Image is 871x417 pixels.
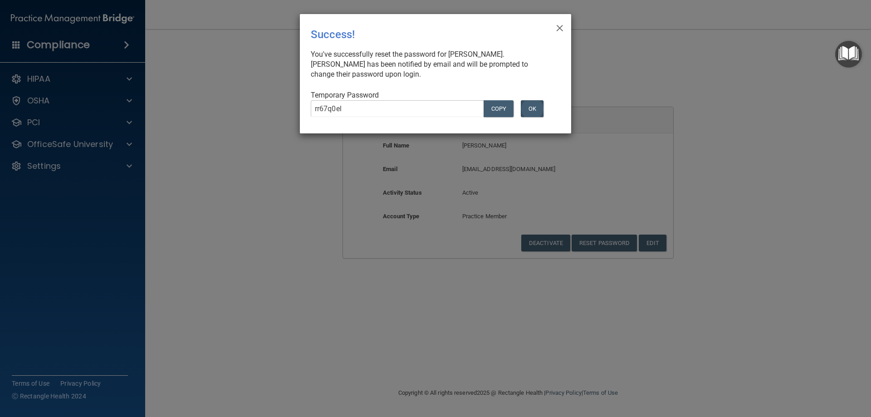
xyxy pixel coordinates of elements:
[311,49,553,79] div: You've successfully reset the password for [PERSON_NAME]. [PERSON_NAME] has been notified by emai...
[311,21,523,48] div: Success!
[835,41,862,68] button: Open Resource Center
[521,100,543,117] button: OK
[484,100,514,117] button: COPY
[311,91,379,99] span: Temporary Password
[556,18,564,36] span: ×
